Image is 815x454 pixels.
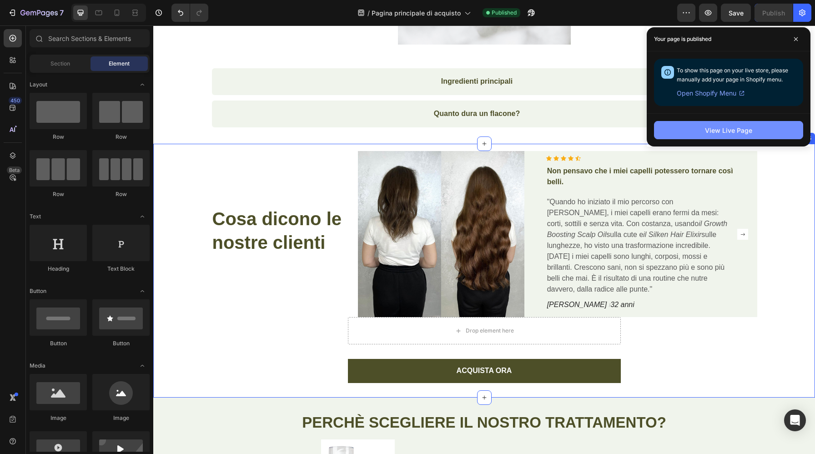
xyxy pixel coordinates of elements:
div: 450 [9,97,22,104]
div: Button [30,339,87,348]
span: Toggle open [135,77,150,92]
span: Layout [30,81,47,89]
span: / [367,8,370,18]
button: View Live Page [654,121,803,139]
div: Heading [30,265,87,273]
div: View Live Page [705,126,752,135]
span: Save [729,9,744,17]
div: Undo/Redo [171,4,208,22]
div: Button [92,339,150,348]
p: "Quando ho iniziato il mio percorso con [PERSON_NAME], i miei capelli erano fermi da mesi: corti,... [394,171,581,269]
input: Search Sections & Elements [30,29,150,47]
div: Row [30,190,87,198]
strong: Quanto dura un flacone? [281,84,367,92]
button: Save [721,4,751,22]
span: Published [492,9,517,17]
iframe: Design area [153,25,815,454]
button: ACQUISTA ORA [195,333,468,358]
div: Row [30,133,87,141]
span: Toggle open [135,209,150,224]
strong: Cosa dicono le nostre clienti [59,183,189,227]
span: Toggle open [135,358,150,373]
div: Text Block [92,265,150,273]
div: ACQUISTA ORA [303,339,359,352]
div: Open Intercom Messenger [784,409,806,431]
span: Text [30,212,41,221]
span: Section [50,60,70,68]
strong: Ingredienti principali [288,52,359,60]
div: Image [30,414,87,422]
div: Image [92,414,150,422]
div: Beta [7,166,22,174]
strong: Non pensavo che i miei capelli potessero tornare così belli. [394,141,580,160]
span: Element [109,60,130,68]
div: Section 15/25 [622,109,660,117]
div: Row [92,133,150,141]
div: Publish [762,8,785,18]
p: 7 [60,7,64,18]
i: il Growth Boosting Scalp Oil [394,194,574,213]
button: Publish [755,4,793,22]
i: [PERSON_NAME] [394,275,454,283]
div: Row [92,190,150,198]
i: 32 anni [457,275,481,283]
p: Your page is published [654,35,711,44]
span: Media [30,362,45,370]
i: il Silken Hair Elixir [490,205,548,213]
span: To show this page on your live store, please manually add your page in Shopify menu. [677,67,788,83]
span: Open Shopify Menu [677,88,736,99]
span: Button [30,287,46,295]
h2: PERCHÈ SCEGLIERE IL NOSTRO TRATTAMENTO? [58,387,604,408]
span: Pagina principale di acquisto [372,8,461,18]
img: Alt Image [205,126,371,292]
button: 7 [4,4,68,22]
span: Toggle open [135,284,150,298]
div: Drop element here [312,302,361,309]
span: / [456,276,458,283]
button: Carousel Next Arrow [582,202,597,216]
